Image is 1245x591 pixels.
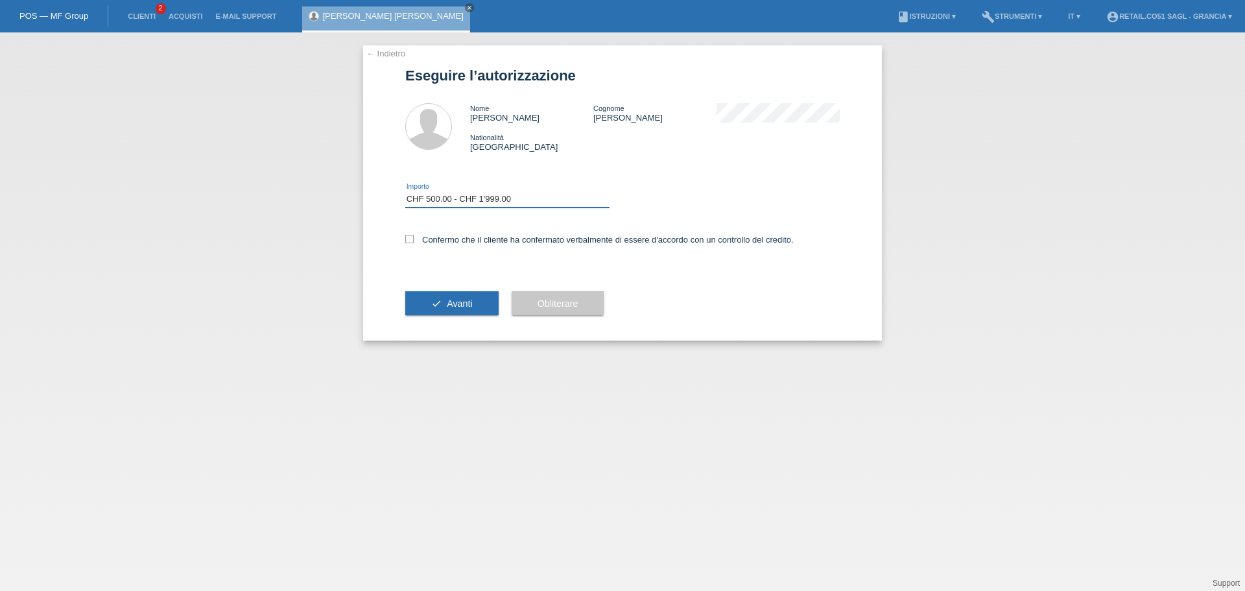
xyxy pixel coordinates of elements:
i: account_circle [1106,10,1119,23]
a: IT ▾ [1061,12,1087,20]
label: Confermo che il cliente ha confermato verbalmente di essere d'accordo con un controllo del credito. [405,235,794,245]
a: account_circleRetail.Co51 Sagl - Grancia ▾ [1100,12,1239,20]
button: Obliterare [512,291,604,316]
span: Obliterare [538,298,578,309]
i: build [982,10,995,23]
i: book [897,10,910,23]
h1: Eseguire l’autorizzazione [405,67,840,84]
a: Clienti [121,12,162,20]
a: Acquisti [162,12,209,20]
a: ← Indietro [366,49,405,58]
span: Nationalità [470,134,504,141]
span: Nome [470,104,489,112]
div: [PERSON_NAME] [593,103,717,123]
span: Cognome [593,104,624,112]
div: [PERSON_NAME] [470,103,593,123]
i: check [431,298,442,309]
a: bookIstruzioni ▾ [890,12,962,20]
a: Support [1213,579,1240,588]
span: 2 [156,3,166,14]
a: close [465,3,474,12]
div: [GEOGRAPHIC_DATA] [470,132,593,152]
a: POS — MF Group [19,11,88,21]
span: Avanti [447,298,472,309]
a: [PERSON_NAME] [PERSON_NAME] [322,11,463,21]
button: check Avanti [405,291,499,316]
i: close [466,5,473,11]
a: buildStrumenti ▾ [975,12,1049,20]
a: E-mail Support [209,12,283,20]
